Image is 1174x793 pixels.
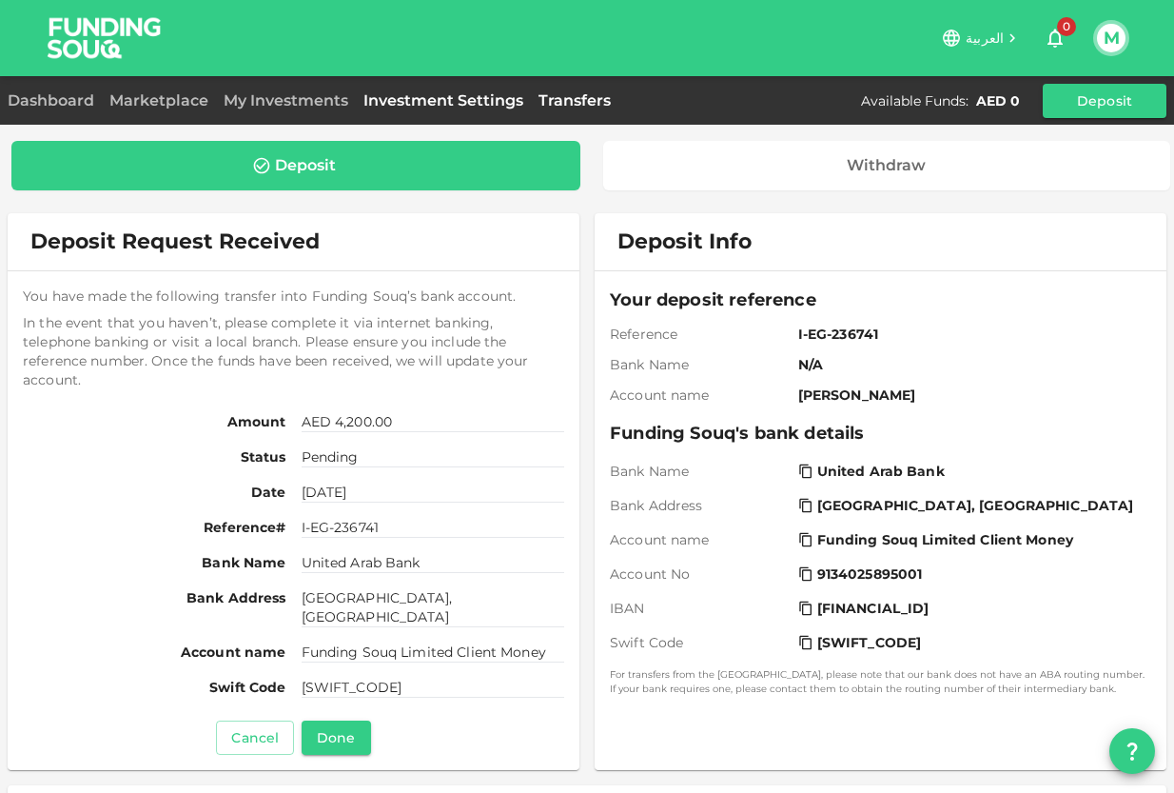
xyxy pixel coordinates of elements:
button: Cancel [216,721,294,755]
span: 9134025895001 [817,565,923,584]
button: 0 [1036,19,1074,57]
span: [PERSON_NAME] [798,386,1144,405]
span: العربية [966,30,1004,47]
span: Account No [610,565,791,584]
span: I-EG-236741 [302,518,565,538]
span: In the event that you haven’t, please complete it via internet banking, telephone banking or visi... [23,313,564,389]
div: Withdraw [847,156,926,175]
span: IBAN [610,599,791,618]
span: Bank Address [610,496,791,515]
span: Account name [610,386,791,405]
span: Status [23,447,286,467]
span: Amount [23,412,286,432]
span: You have made the following transfer into Funding Souq’s bank account. [23,287,564,306]
span: Reference# [23,518,286,538]
a: Withdraw [603,141,1171,190]
button: question [1109,728,1155,774]
a: Deposit [11,141,580,190]
span: Account name [610,530,791,549]
button: Done [302,721,370,755]
div: Deposit [275,156,336,175]
a: Dashboard [8,91,102,109]
span: Funding Souq Limited Client Money [817,530,1073,549]
span: Your deposit reference [610,287,1151,313]
span: [GEOGRAPHIC_DATA], [GEOGRAPHIC_DATA] [817,496,1134,515]
span: [DATE] [302,483,565,503]
span: Deposit Request Received [30,228,320,254]
span: Funding Souq Limited Client Money [302,643,565,663]
span: Bank Name [610,355,791,374]
span: Account name [23,643,286,663]
div: Available Funds : [861,91,969,110]
span: 0 [1057,17,1076,36]
span: [FINANCIAL_ID] [817,599,929,618]
a: Investment Settings [356,91,531,109]
span: Funding Souq's bank details [610,420,1151,446]
span: Swift Code [23,678,286,698]
span: Bank Name [23,553,286,573]
a: Transfers [531,91,618,109]
span: [GEOGRAPHIC_DATA], [GEOGRAPHIC_DATA] [302,588,565,627]
span: United Arab Bank [302,553,565,573]
span: [SWIFT_CODE] [302,678,565,698]
span: Bank Address [23,588,286,627]
div: AED 0 [976,91,1020,110]
button: Deposit [1043,84,1166,118]
span: Swift Code [610,633,791,652]
span: Deposit Info [617,228,752,255]
a: My Investments [216,91,356,109]
small: For transfers from the [GEOGRAPHIC_DATA], please note that our bank does not have an ABA routing ... [610,667,1151,696]
span: AED 4,200.00 [302,412,565,432]
span: I-EG-236741 [798,325,1144,344]
button: M [1097,24,1125,52]
span: United Arab Bank [817,462,945,481]
span: Reference [610,325,791,344]
span: [SWIFT_CODE] [817,633,922,652]
span: Bank Name [610,462,791,481]
span: Date [23,483,286,503]
span: Pending [302,447,565,467]
a: Marketplace [102,91,216,109]
span: N/A [798,355,1144,374]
